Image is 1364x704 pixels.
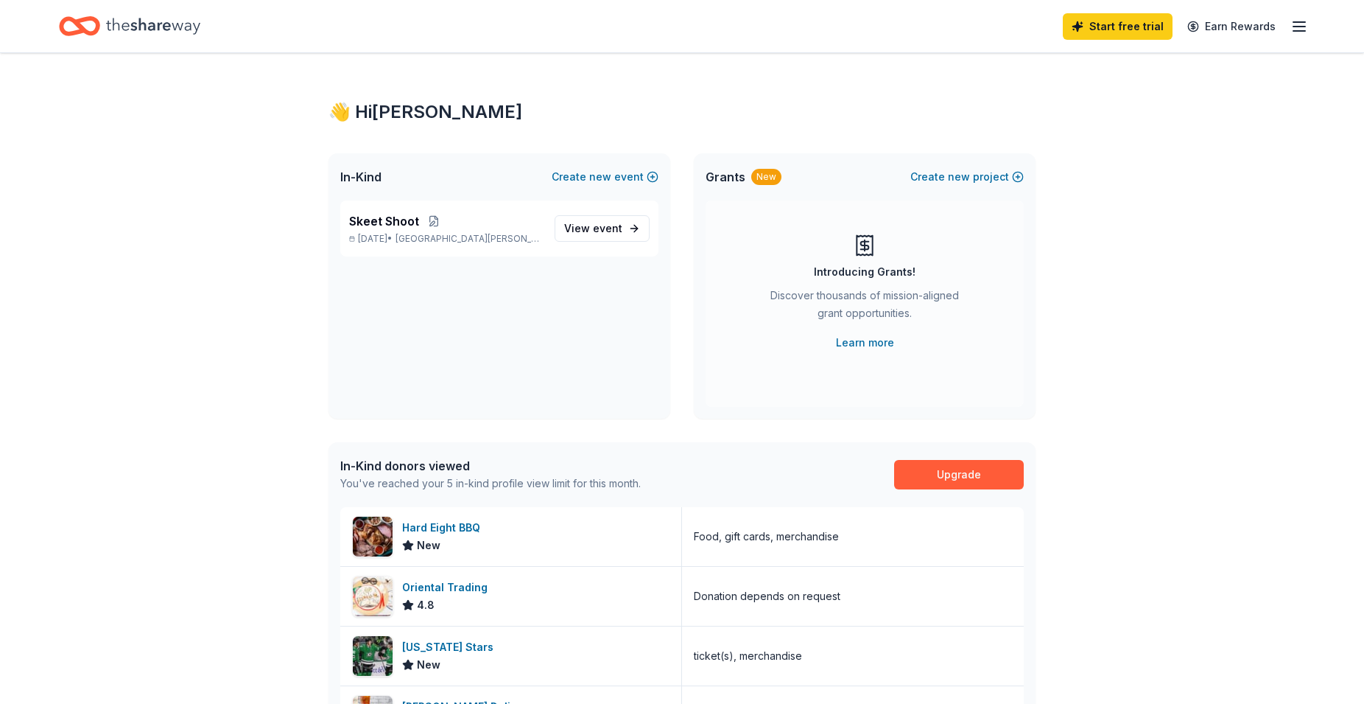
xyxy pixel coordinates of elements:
[328,100,1036,124] div: 👋 Hi [PERSON_NAME]
[593,222,622,234] span: event
[396,233,543,245] span: [GEOGRAPHIC_DATA][PERSON_NAME], [GEOGRAPHIC_DATA]
[706,168,745,186] span: Grants
[751,169,781,185] div: New
[1178,13,1284,40] a: Earn Rewards
[694,588,840,605] div: Donation depends on request
[948,168,970,186] span: new
[910,168,1024,186] button: Createnewproject
[1063,13,1173,40] a: Start free trial
[353,636,393,676] img: Image for Texas Stars
[417,596,435,614] span: 4.8
[340,457,641,475] div: In-Kind donors viewed
[340,475,641,492] div: You've reached your 5 in-kind profile view limit for this month.
[340,168,382,186] span: In-Kind
[694,528,839,546] div: Food, gift cards, merchandise
[764,287,965,328] div: Discover thousands of mission-aligned grant opportunities.
[552,168,658,186] button: Createnewevent
[59,9,200,43] a: Home
[402,638,499,656] div: [US_STATE] Stars
[894,460,1024,489] a: Upgrade
[353,576,393,616] img: Image for Oriental Trading
[836,334,894,352] a: Learn more
[353,517,393,557] img: Image for Hard Eight BBQ
[402,579,493,596] div: Oriental Trading
[589,168,611,186] span: new
[417,537,440,554] span: New
[402,519,486,537] div: Hard Eight BBQ
[349,212,419,230] span: Skeet Shoot
[555,215,650,242] a: View event
[814,263,915,281] div: Introducing Grants!
[694,647,802,665] div: ticket(s), merchandise
[349,233,543,245] p: [DATE] •
[564,220,622,237] span: View
[417,656,440,674] span: New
